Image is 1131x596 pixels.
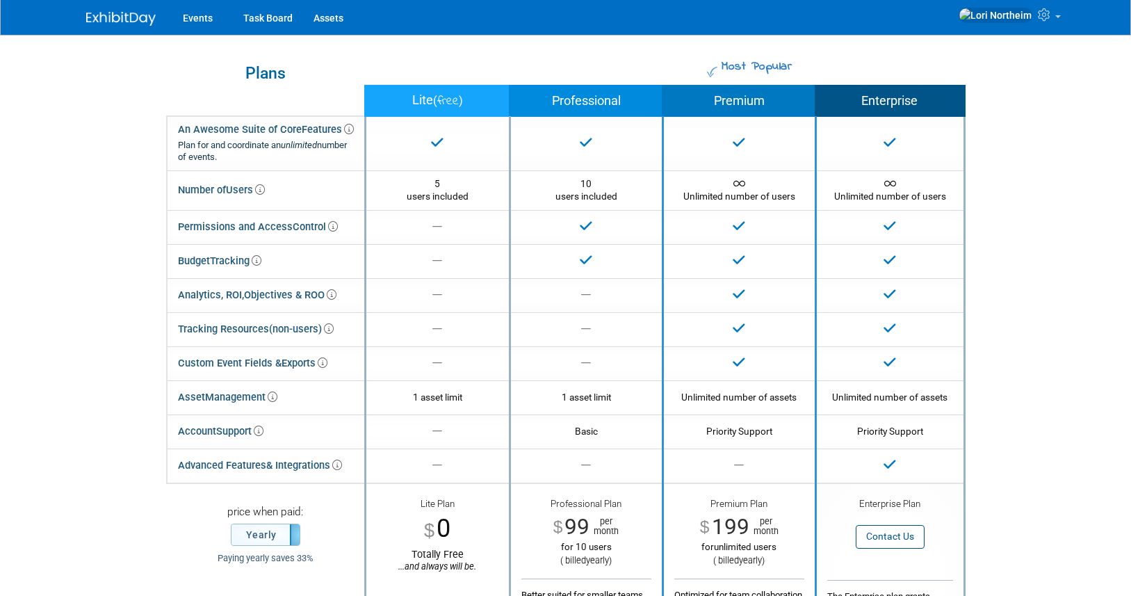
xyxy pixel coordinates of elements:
div: Unlimited number of assets [674,391,804,403]
div: Enterprise Plan [827,498,953,512]
div: Premium Plan [674,498,804,514]
span: Analytics, ROI, [178,289,244,301]
span: $ [553,519,563,536]
div: Permissions and Access [178,217,338,237]
div: price when paid: [177,505,354,524]
div: 10 users included [521,177,651,203]
div: Plan for and coordinate an number of events. [178,140,354,163]
div: 1 asset limit [521,391,651,403]
span: 199 [712,514,749,540]
th: Professional [510,86,662,117]
span: for [701,542,714,552]
div: Lite Plan [377,498,498,512]
span: (non-users) [269,323,334,335]
span: $ [424,521,434,540]
span: Features [302,123,354,136]
span: $ [700,519,710,536]
div: Custom Event Fields & [178,353,327,373]
div: Professional Plan [521,498,651,514]
div: Plans [174,65,357,81]
span: Exports [282,357,327,369]
div: Tracking Resources [178,319,334,339]
div: Account [178,421,263,442]
div: for 10 users [521,541,651,553]
div: Objectives & ROO [178,285,336,305]
div: unlimited users [674,541,804,553]
div: Priority Support [674,425,804,437]
span: free [437,92,459,111]
th: Premium [662,86,815,117]
div: Unlimited number of assets [827,391,953,403]
img: Most Popular [707,67,717,77]
div: 1 asset limit [377,391,498,403]
div: Basic [521,425,651,437]
span: 99 [564,514,589,540]
th: Lite [365,86,510,117]
div: Advanced Features [178,456,342,476]
div: Number of [178,180,265,200]
div: An Awesome Suite of Core [178,123,354,163]
button: Contact Us [856,525,925,548]
span: Tracking [210,255,261,267]
div: ...and always will be. [377,561,498,572]
div: Totally Free [377,548,498,572]
span: Management [205,391,277,403]
span: Control [293,220,338,233]
span: per month [589,517,619,536]
span: Unlimited number of users [834,178,946,202]
span: Most Popular [719,58,792,76]
div: 5 users included [377,177,498,203]
span: ) [459,94,463,107]
img: Lori Northeim [959,8,1032,23]
div: Priority Support [827,425,953,437]
span: yearly [586,555,609,565]
div: ( billed ) [521,555,651,567]
i: unlimited [281,140,317,150]
div: Budget [178,251,261,271]
span: ( [433,94,437,107]
div: ( billed ) [674,555,804,567]
span: yearly [739,555,762,565]
span: Unlimited number of users [683,178,795,202]
span: 0 [437,513,450,543]
span: & Integrations [266,459,342,472]
th: Enterprise [815,86,964,117]
div: Asset [178,387,277,408]
div: Paying yearly saves 33% [177,553,354,565]
span: per month [749,517,779,536]
span: Users [226,184,265,196]
label: Yearly [231,524,300,545]
img: ExhibitDay [86,12,156,26]
span: Support [216,425,263,437]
